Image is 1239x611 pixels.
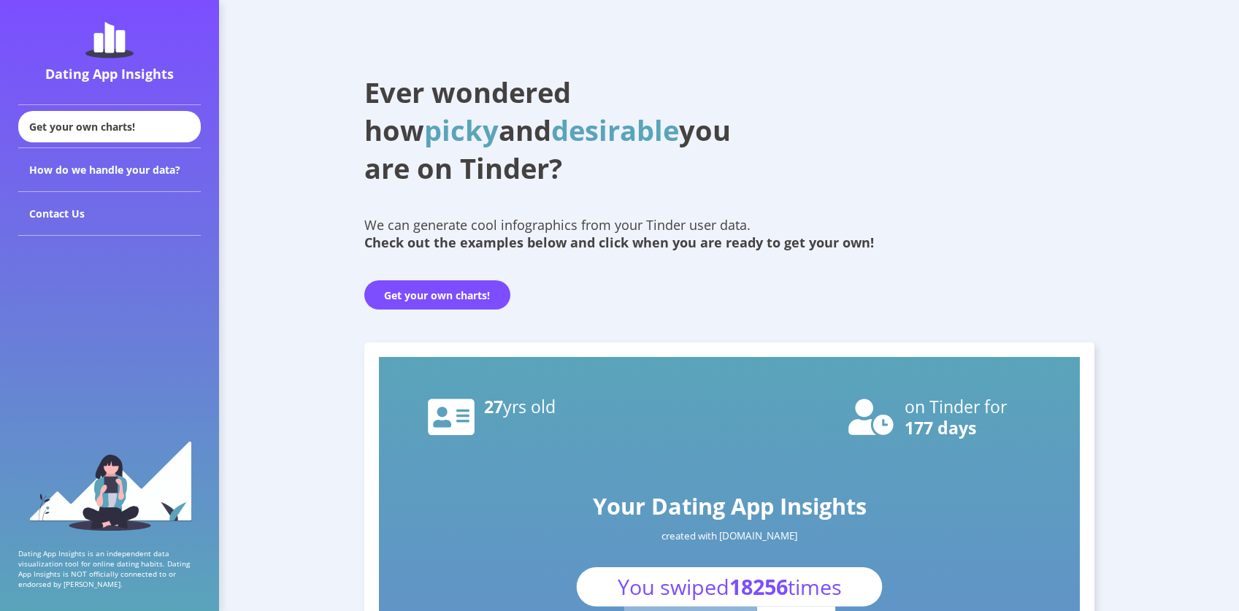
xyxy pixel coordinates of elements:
[424,111,499,149] span: picky
[905,395,1008,418] text: on Tinder for
[787,572,841,601] tspan: times
[85,22,134,58] img: dating-app-insights-logo.5abe6921.svg
[484,395,556,418] text: 27
[661,529,797,542] text: created with [DOMAIN_NAME]
[617,572,841,601] text: You swiped
[364,280,510,310] button: Get your own charts!
[18,148,201,192] div: How do we handle your data?
[22,65,197,82] div: Dating App Insights
[28,439,192,531] img: sidebar_girl.91b9467e.svg
[905,416,976,439] text: 177 days
[551,111,679,149] span: desirable
[503,395,556,418] tspan: yrs old
[18,192,201,236] div: Contact Us
[18,548,201,589] p: Dating App Insights is an independent data visualization tool for online dating habits. Dating Ap...
[592,491,866,521] text: Your Dating App Insights
[364,234,874,251] b: Check out the examples below and click when you are ready to get your own!
[364,73,766,187] h1: Ever wondered how and you are on Tinder?
[729,572,787,601] tspan: 18256
[18,111,201,142] div: Get your own charts!
[364,216,1094,251] div: We can generate cool infographics from your Tinder user data.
